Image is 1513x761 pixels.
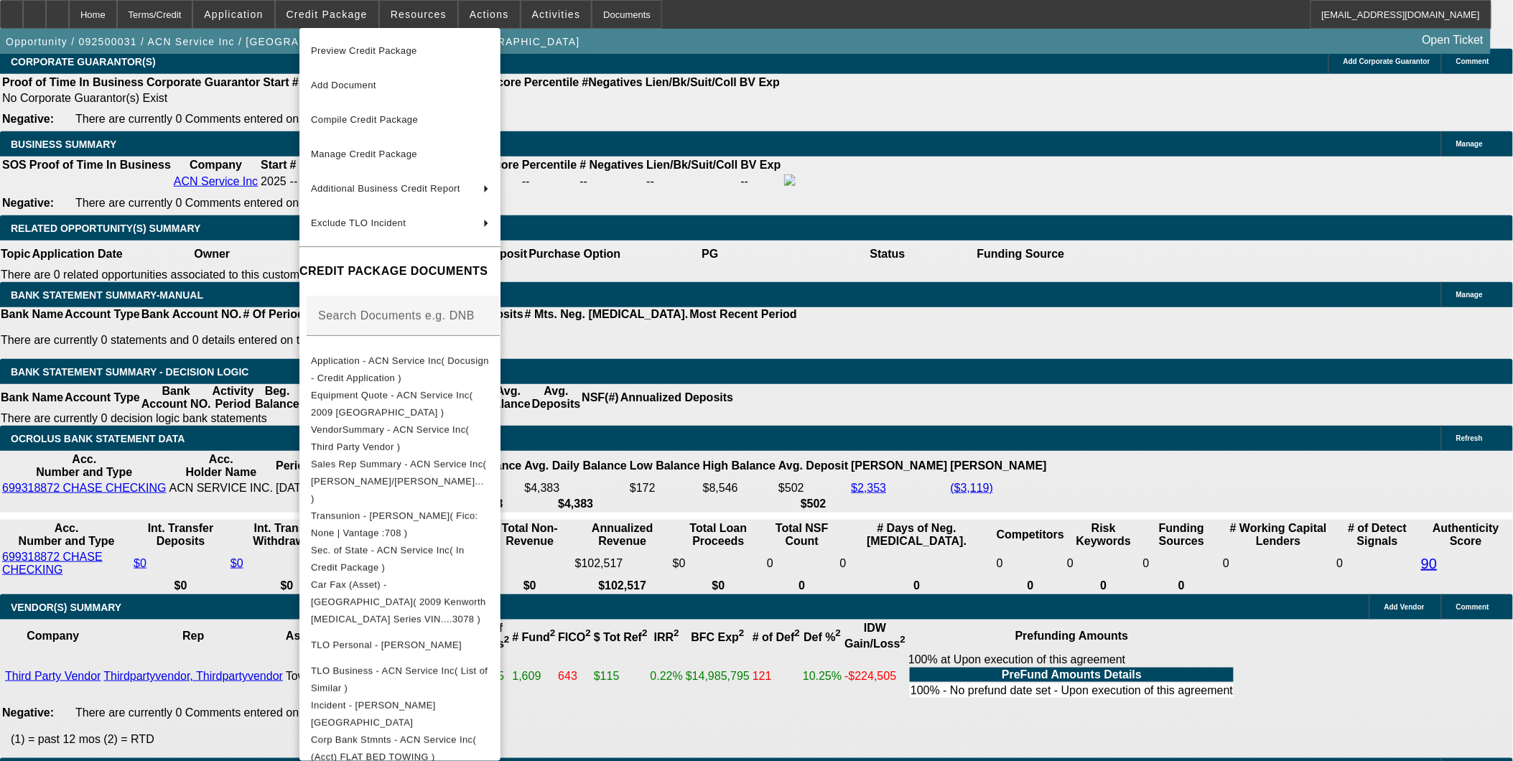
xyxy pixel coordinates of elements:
[311,544,465,572] span: Sec. of State - ACN Service Inc( In Credit Package )
[311,355,489,383] span: Application - ACN Service Inc( Docusign - Credit Application )
[311,149,417,159] span: Manage Credit Package
[311,579,486,624] span: Car Fax (Asset) - [GEOGRAPHIC_DATA]( 2009 Kenworth [MEDICAL_DATA] Series VIN....3078 )
[299,386,501,421] button: Equipment Quote - ACN Service Inc( 2009 Kenworth )
[299,541,501,576] button: Sec. of State - ACN Service Inc( In Credit Package )
[311,45,417,56] span: Preview Credit Package
[299,263,501,280] h4: CREDIT PACKAGE DOCUMENTS
[311,510,478,538] span: Transunion - [PERSON_NAME]( Fico: None | Vantage :708 )
[311,639,462,650] span: TLO Personal - [PERSON_NAME]
[299,696,501,731] button: Incident - Naranjo, Adrian
[299,421,501,455] button: VendorSummary - ACN Service Inc( Third Party Vendor )
[318,309,475,321] mat-label: Search Documents e.g. DNB
[299,507,501,541] button: Transunion - Naranjo, Adrian( Fico: None | Vantage :708 )
[311,458,486,503] span: Sales Rep Summary - ACN Service Inc( [PERSON_NAME]/[PERSON_NAME]... )
[299,662,501,696] button: TLO Business - ACN Service Inc( List of Similar )
[311,665,488,693] span: TLO Business - ACN Service Inc( List of Similar )
[299,352,501,386] button: Application - ACN Service Inc( Docusign - Credit Application )
[311,183,460,194] span: Additional Business Credit Report
[299,576,501,627] button: Car Fax (Asset) - Kenworth( 2009 Kenworth T3 Series VIN....3078 )
[311,114,418,125] span: Compile Credit Package
[311,389,473,417] span: Equipment Quote - ACN Service Inc( 2009 [GEOGRAPHIC_DATA] )
[311,80,376,90] span: Add Document
[299,627,501,662] button: TLO Personal - Naranjo, Adrian
[311,699,436,727] span: Incident - [PERSON_NAME][GEOGRAPHIC_DATA]
[311,424,469,452] span: VendorSummary - ACN Service Inc( Third Party Vendor )
[299,455,501,507] button: Sales Rep Summary - ACN Service Inc( Hernandez, E.../Oliva, Nich... )
[311,218,406,228] span: Exclude TLO Incident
